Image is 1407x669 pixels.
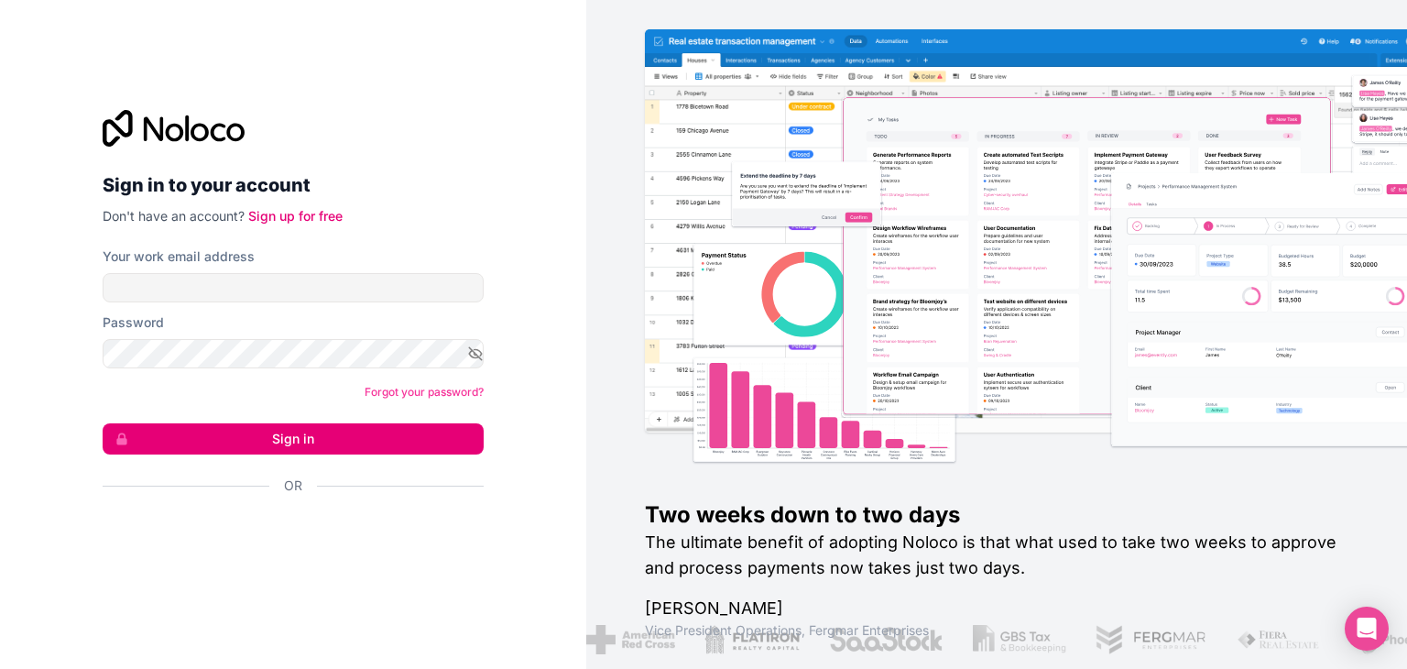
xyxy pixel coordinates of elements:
input: Email address [103,273,484,302]
span: Or [284,477,302,495]
h2: The ultimate benefit of adopting Noloco is that what used to take two weeks to approve and proces... [645,530,1348,581]
h1: [PERSON_NAME] [645,596,1348,621]
div: Open Intercom Messenger [1345,607,1389,651]
button: Sign in [103,423,484,455]
a: Forgot your password? [365,385,484,399]
a: Sign up for free [248,208,343,224]
input: Password [103,339,484,368]
img: /assets/american-red-cross-BAupjrZR.png [585,625,674,654]
label: Password [103,313,164,332]
h2: Sign in to your account [103,169,484,202]
label: Your work email address [103,247,255,266]
span: Don't have an account? [103,208,245,224]
h1: Vice President Operations , Fergmar Enterprises [645,621,1348,640]
h1: Two weeks down to two days [645,500,1348,530]
iframe: Sign in with Google Button [93,515,478,555]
